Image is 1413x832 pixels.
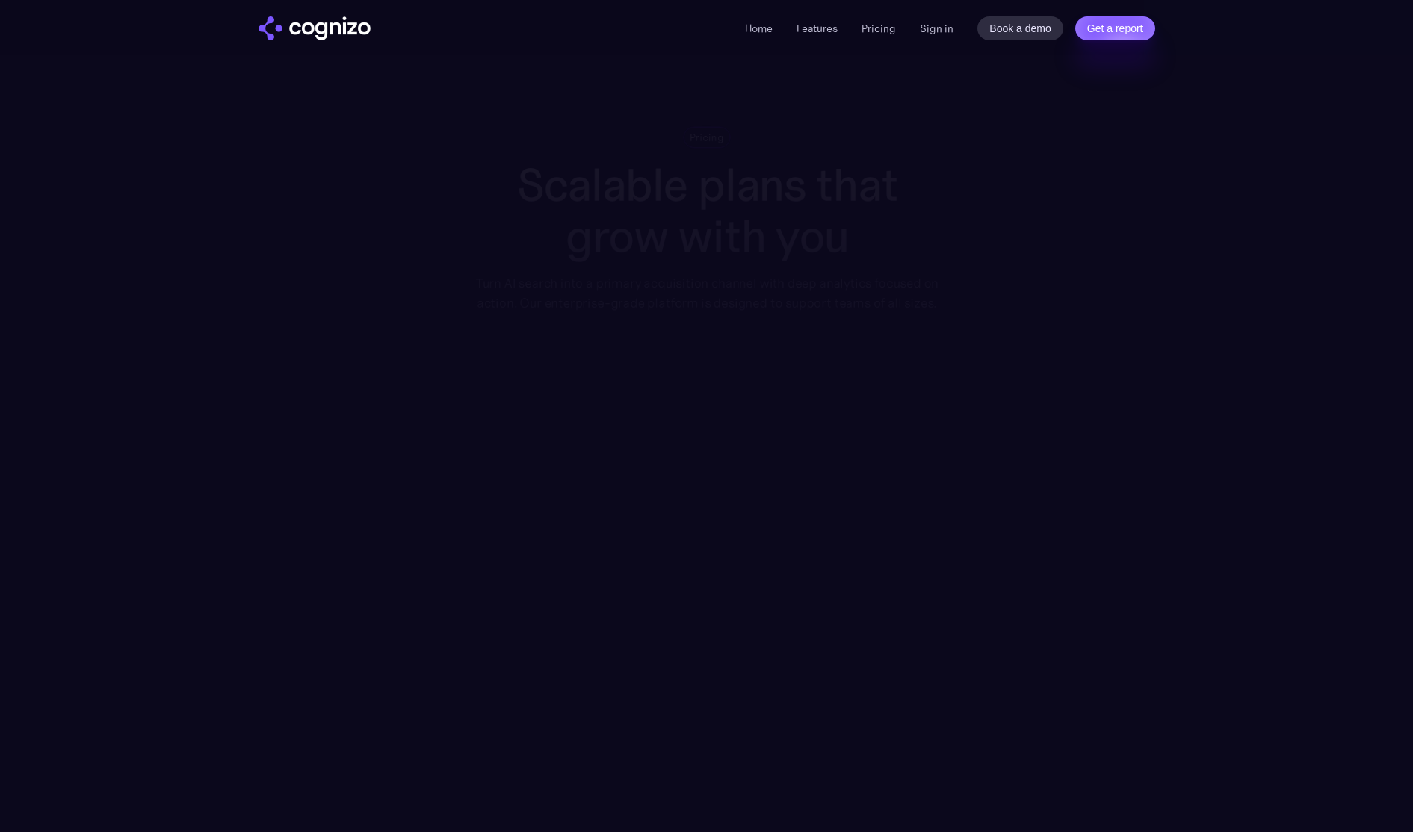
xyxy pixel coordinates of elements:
h1: Scalable plans that grow with you [465,159,949,261]
a: Home [745,22,773,35]
a: Pricing [862,22,896,35]
a: Book a demo [977,16,1063,40]
div: Turn AI search into a primary acquisition channel with deep analytics focused on action. Our ente... [465,273,949,313]
a: Features [797,22,838,35]
img: cognizo logo [259,16,371,40]
a: home [259,16,371,40]
a: Get a report [1075,16,1155,40]
div: Pricing [690,130,724,144]
a: Sign in [920,19,953,37]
